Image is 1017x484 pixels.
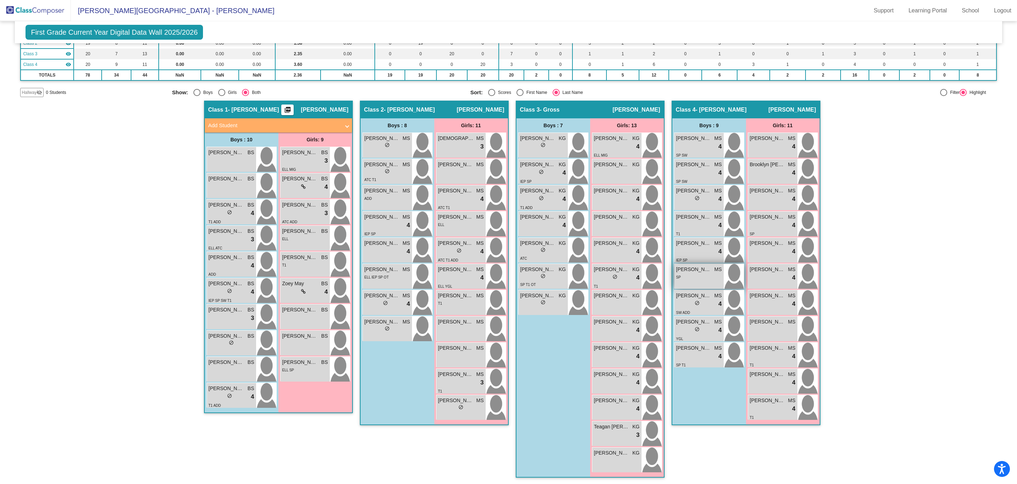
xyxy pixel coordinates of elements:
span: [PERSON_NAME] [612,106,660,113]
span: [PERSON_NAME] [594,135,629,142]
td: 0 [737,49,770,59]
span: ADD [365,197,372,201]
span: [PERSON_NAME] [438,161,474,168]
span: 4 [792,221,795,230]
td: NaN [239,70,275,80]
td: 0 [930,59,959,70]
td: 16 [841,70,869,80]
button: Print Students Details [281,105,294,115]
span: SP T1 OT [520,283,536,287]
span: ELL MIG [594,153,608,157]
span: SP [676,275,681,279]
mat-panel-title: Add Student [208,122,340,130]
td: 0 [467,49,499,59]
td: 44 [131,70,159,80]
span: First Grade Current Year Digital Data Wall 2025/2026 [26,25,203,40]
td: 3.60 [275,59,321,70]
span: [PERSON_NAME] [365,213,400,221]
span: [PERSON_NAME] [750,266,785,273]
a: Learning Portal [903,5,953,16]
span: MS [403,213,410,221]
span: BS [321,201,328,209]
div: Boys : 7 [516,118,590,133]
span: KG [559,135,566,142]
td: 0 [375,59,405,70]
td: 0 [405,59,436,70]
span: ATC ADD [282,220,298,224]
span: IEP SP [365,232,376,236]
span: do_not_disturb_alt [541,142,546,147]
td: 0 [702,59,737,70]
span: 4 [792,247,795,256]
span: do_not_disturb_alt [227,210,232,215]
span: 3 [324,156,328,165]
span: BS [248,254,254,261]
span: [PERSON_NAME] [520,187,556,195]
span: [PERSON_NAME] [750,135,785,142]
td: 0.00 [201,59,239,70]
span: Class 4 [676,106,696,113]
span: [PERSON_NAME] [282,227,318,235]
span: - Gross [540,106,560,113]
span: IEP SP [520,180,532,184]
td: 2 [770,70,806,80]
span: [PERSON_NAME] [PERSON_NAME] [365,240,400,247]
span: [PERSON_NAME] [365,135,400,142]
span: MS [476,161,484,168]
span: 4 [563,168,566,178]
span: MS [403,266,410,273]
span: 4 [718,168,722,178]
span: ATC [520,257,527,260]
td: 0 [524,59,549,70]
span: [PERSON_NAME] [282,254,318,261]
span: [PERSON_NAME] [209,175,244,182]
span: KG [559,187,566,195]
td: 0 [869,59,899,70]
span: do_not_disturb_alt [541,247,546,252]
span: [PERSON_NAME] [676,187,712,195]
td: 0 [549,70,572,80]
span: Class 3 [520,106,540,113]
span: do_not_disturb_alt [695,196,700,201]
span: 4 [636,247,639,256]
span: MS [788,240,796,247]
td: 4 [841,59,869,70]
span: [PERSON_NAME] [676,135,712,142]
mat-icon: picture_as_pdf [283,106,292,116]
span: 4 [407,247,410,256]
span: - [PERSON_NAME] [228,106,279,113]
span: [PERSON_NAME] [594,161,629,168]
div: Last Name [560,89,583,96]
td: 0.00 [321,59,375,70]
td: 9 [102,59,131,70]
span: T1 ADD [520,206,533,210]
td: 0.00 [201,49,239,59]
td: 0 [869,70,899,80]
span: do_not_disturb_alt [539,196,544,201]
span: [PERSON_NAME] [594,266,629,273]
span: 4 [563,195,566,204]
td: 3 [737,59,770,70]
td: 0 [669,59,702,70]
td: 0.00 [159,49,201,59]
span: [PERSON_NAME] [520,240,556,247]
span: ELL IEP SP OT [365,275,389,279]
span: Hallway [22,89,36,96]
span: do_not_disturb_alt [612,274,617,279]
div: Boys : 8 [361,118,434,133]
span: MS [403,161,410,168]
span: 4 [718,221,722,230]
span: 4 [636,142,639,151]
td: 7 [102,49,131,59]
span: MS [714,187,722,195]
span: [PERSON_NAME] [209,149,244,156]
span: SP [750,232,755,236]
span: Class 2 [364,106,384,113]
span: [PERSON_NAME] [520,135,556,142]
span: BS [248,280,254,287]
span: KG [632,135,639,142]
td: 0 [436,59,467,70]
div: Scores [495,89,511,96]
td: 0.00 [321,49,375,59]
span: [PERSON_NAME] [209,227,244,235]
